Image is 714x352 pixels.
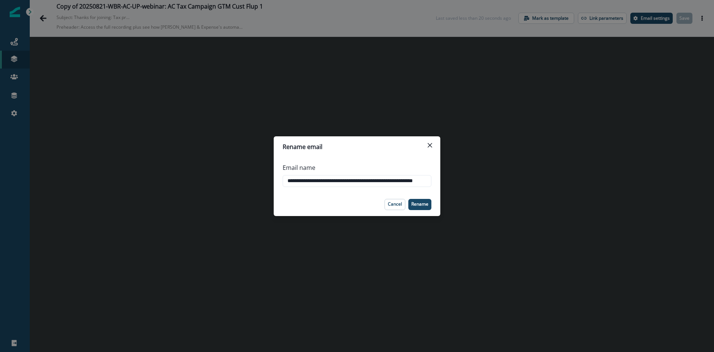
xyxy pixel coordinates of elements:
button: Rename [408,199,431,210]
p: Rename email [283,142,322,151]
p: Email name [283,163,315,172]
p: Rename [411,202,428,207]
p: Cancel [388,202,402,207]
button: Close [424,139,436,151]
button: Cancel [385,199,405,210]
